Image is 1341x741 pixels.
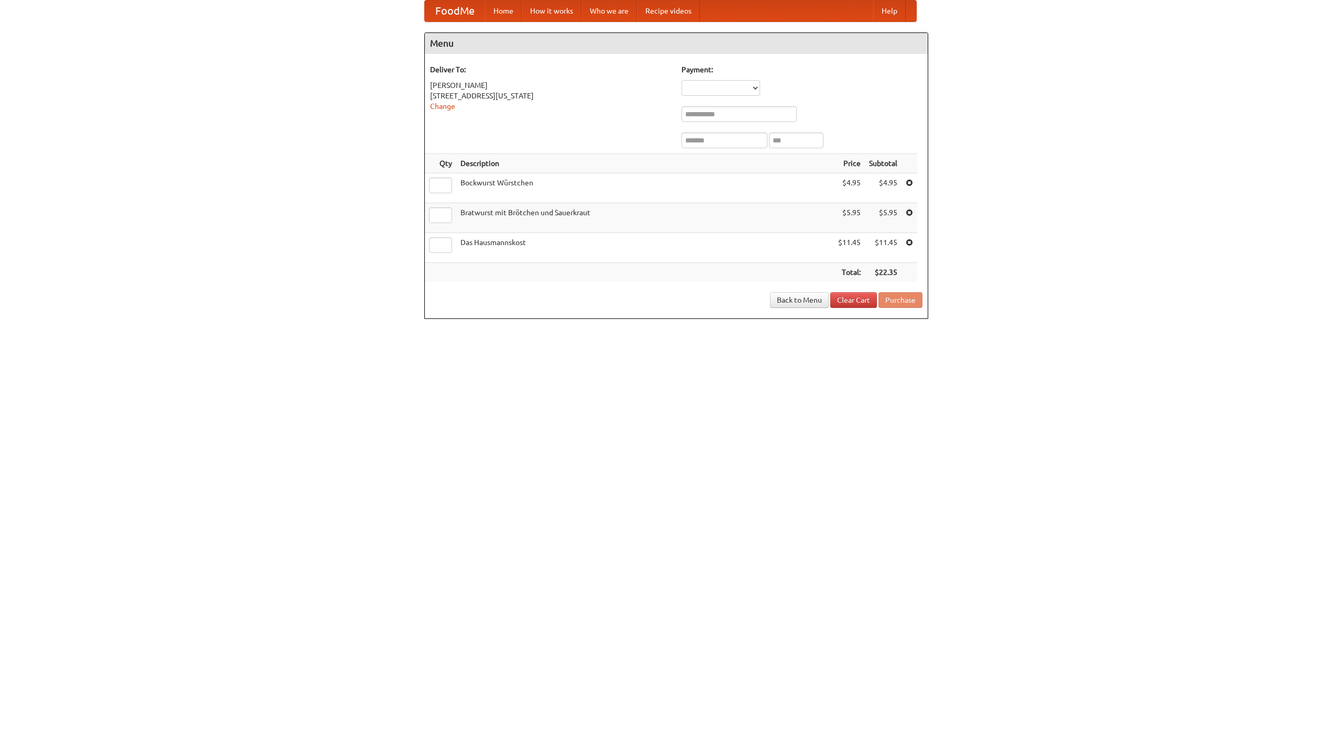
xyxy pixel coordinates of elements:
[770,292,829,308] a: Back to Menu
[682,64,922,75] h5: Payment:
[456,173,834,203] td: Bockwurst Würstchen
[834,233,865,263] td: $11.45
[425,33,928,54] h4: Menu
[485,1,522,21] a: Home
[425,1,485,21] a: FoodMe
[830,292,877,308] a: Clear Cart
[834,263,865,282] th: Total:
[865,263,902,282] th: $22.35
[456,154,834,173] th: Description
[425,154,456,173] th: Qty
[581,1,637,21] a: Who we are
[834,173,865,203] td: $4.95
[878,292,922,308] button: Purchase
[456,233,834,263] td: Das Hausmannskost
[834,154,865,173] th: Price
[456,203,834,233] td: Bratwurst mit Brötchen und Sauerkraut
[430,80,671,91] div: [PERSON_NAME]
[873,1,906,21] a: Help
[865,203,902,233] td: $5.95
[430,102,455,110] a: Change
[865,154,902,173] th: Subtotal
[834,203,865,233] td: $5.95
[430,64,671,75] h5: Deliver To:
[865,233,902,263] td: $11.45
[522,1,581,21] a: How it works
[430,91,671,101] div: [STREET_ADDRESS][US_STATE]
[865,173,902,203] td: $4.95
[637,1,700,21] a: Recipe videos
